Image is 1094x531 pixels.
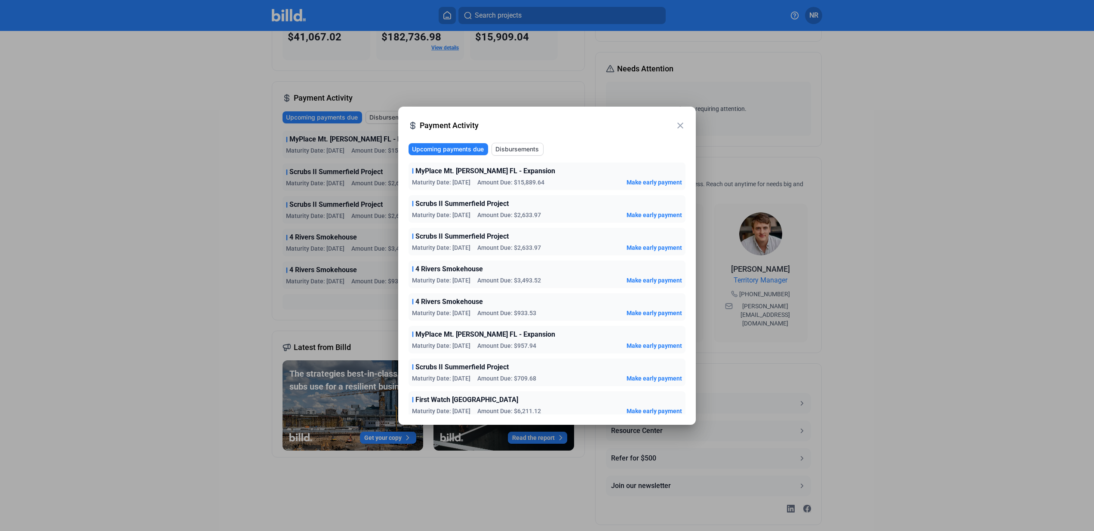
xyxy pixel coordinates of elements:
[415,166,555,176] span: MyPlace Mt. [PERSON_NAME] FL - Expansion
[627,374,682,383] button: Make early payment
[477,341,536,350] span: Amount Due: $957.94
[627,276,682,285] button: Make early payment
[477,276,541,285] span: Amount Due: $3,493.52
[412,243,470,252] span: Maturity Date: [DATE]
[409,143,488,155] button: Upcoming payments due
[415,362,509,372] span: Scrubs II Summerfield Project
[627,309,682,317] button: Make early payment
[420,120,675,132] span: Payment Activity
[415,329,555,340] span: MyPlace Mt. [PERSON_NAME] FL - Expansion
[477,178,544,187] span: Amount Due: $15,889.64
[495,145,539,153] span: Disbursements
[627,178,682,187] button: Make early payment
[477,243,541,252] span: Amount Due: $2,633.97
[415,231,509,242] span: Scrubs II Summerfield Project
[415,297,483,307] span: 4 Rivers Smokehouse
[627,341,682,350] button: Make early payment
[412,341,470,350] span: Maturity Date: [DATE]
[412,309,470,317] span: Maturity Date: [DATE]
[415,264,483,274] span: 4 Rivers Smokehouse
[415,395,518,405] span: First Watch [GEOGRAPHIC_DATA]
[412,211,470,219] span: Maturity Date: [DATE]
[477,211,541,219] span: Amount Due: $2,633.97
[412,178,470,187] span: Maturity Date: [DATE]
[627,211,682,219] button: Make early payment
[412,145,484,153] span: Upcoming payments due
[627,243,682,252] button: Make early payment
[675,120,685,131] mat-icon: close
[412,374,470,383] span: Maturity Date: [DATE]
[412,276,470,285] span: Maturity Date: [DATE]
[477,374,536,383] span: Amount Due: $709.68
[412,407,470,415] span: Maturity Date: [DATE]
[477,309,536,317] span: Amount Due: $933.53
[415,199,509,209] span: Scrubs II Summerfield Project
[492,143,544,156] button: Disbursements
[477,407,541,415] span: Amount Due: $6,211.12
[627,407,682,415] button: Make early payment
